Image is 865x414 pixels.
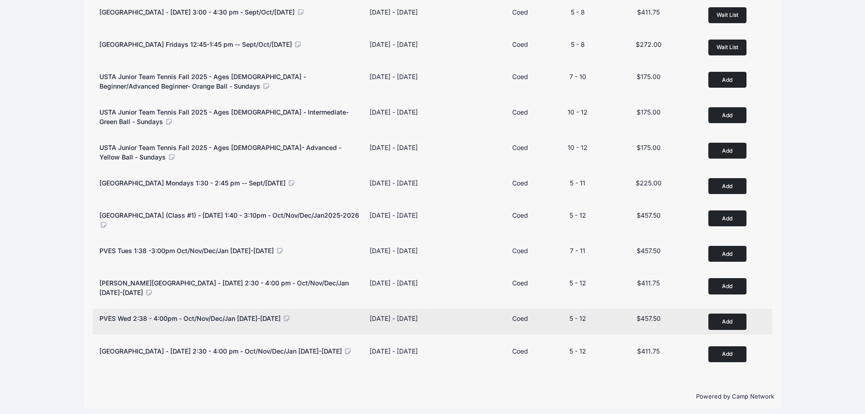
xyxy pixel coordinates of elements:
span: Coed [512,179,528,187]
button: Add [708,178,746,194]
span: PVES Tues 1:38 -3:00pm Oct/Nov/Dec/Jan [DATE]-[DATE] [99,247,274,254]
span: Coed [512,40,528,48]
div: [DATE] - [DATE] [370,143,418,152]
div: [DATE] - [DATE] [370,278,418,288]
p: Powered by Camp Network [91,392,774,401]
div: [DATE] - [DATE] [370,40,418,49]
span: Coed [512,108,528,116]
button: Add [708,143,746,159]
button: Add [708,346,746,362]
span: [GEOGRAPHIC_DATA] - [DATE] 3:00 - 4:30 pm - Sept/Oct/[DATE] [99,8,295,16]
span: 5 - 12 [569,279,586,287]
span: $175.00 [637,73,661,80]
span: $457.50 [637,211,661,219]
button: Add [708,278,746,294]
span: Wait List [717,11,738,18]
span: [GEOGRAPHIC_DATA] Mondays 1:30 - 2:45 pm -- Sept/[DATE] [99,179,286,187]
span: USTA Junior Team Tennis Fall 2025 - Ages [DEMOGRAPHIC_DATA]- Advanced - Yellow Ball - Sundays [99,144,341,161]
span: $457.50 [637,314,661,322]
span: Coed [512,279,528,287]
span: Coed [512,8,528,16]
span: $225.00 [636,179,662,187]
div: [DATE] - [DATE] [370,107,418,117]
span: PVES Wed 2:38 - 4:00pm - Oct/Nov/Dec/Jan [DATE]-[DATE] [99,314,281,322]
span: Coed [512,144,528,151]
button: Wait List [708,40,746,55]
span: [PERSON_NAME][GEOGRAPHIC_DATA] - [DATE] 2:30 - 4:00 pm - Oct/Nov/Dec/Jan [DATE]-[DATE] [99,279,349,296]
span: Coed [512,314,528,322]
div: [DATE] - [DATE] [370,210,418,220]
span: USTA Junior Team Tennis Fall 2025 - Ages [DEMOGRAPHIC_DATA] -Beginner/Advanced Beginner- Orange B... [99,73,306,90]
span: Coed [512,347,528,355]
span: Coed [512,73,528,80]
span: $272.00 [636,40,662,48]
span: 7 - 10 [569,73,586,80]
div: [DATE] - [DATE] [370,178,418,188]
button: Add [708,210,746,226]
button: Add [708,314,746,329]
span: $411.75 [637,279,660,287]
div: [DATE] - [DATE] [370,72,418,81]
span: 5 - 12 [569,211,586,219]
span: 5 - 12 [569,314,586,322]
span: 10 - 12 [568,144,588,151]
span: [GEOGRAPHIC_DATA] (Class #1) - [DATE] 1:40 - 3:10pm - Oct/Nov/Dec/Jan2025-2026 [99,211,359,219]
span: 10 - 12 [568,108,588,116]
div: [DATE] - [DATE] [370,346,418,356]
span: 7 - 11 [570,247,585,254]
button: Add [708,107,746,123]
span: $175.00 [637,108,661,116]
span: Coed [512,247,528,254]
button: Add [708,72,746,88]
span: Wait List [717,44,738,50]
span: Coed [512,211,528,219]
span: [GEOGRAPHIC_DATA] Fridays 12:45-1:45 pm -- Sept/Oct/[DATE] [99,40,292,48]
span: 5 - 8 [571,40,585,48]
span: USTA Junior Team Tennis Fall 2025 - Ages [DEMOGRAPHIC_DATA] - Intermediate- Green Ball - Sundays [99,108,349,125]
span: $411.75 [637,8,660,16]
span: $175.00 [637,144,661,151]
span: 5 - 8 [571,8,585,16]
span: $411.75 [637,347,660,355]
div: [DATE] - [DATE] [370,246,418,255]
div: [DATE] - [DATE] [370,7,418,17]
button: Wait List [708,7,746,23]
span: $457.50 [637,247,661,254]
button: Add [708,246,746,262]
span: 5 - 12 [569,347,586,355]
span: 5 - 11 [570,179,585,187]
div: [DATE] - [DATE] [370,314,418,323]
span: [GEOGRAPHIC_DATA] - [DATE] 2:30 - 4:00 pm - Oct/Nov/Dec/Jan [DATE]-[DATE] [99,347,342,355]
